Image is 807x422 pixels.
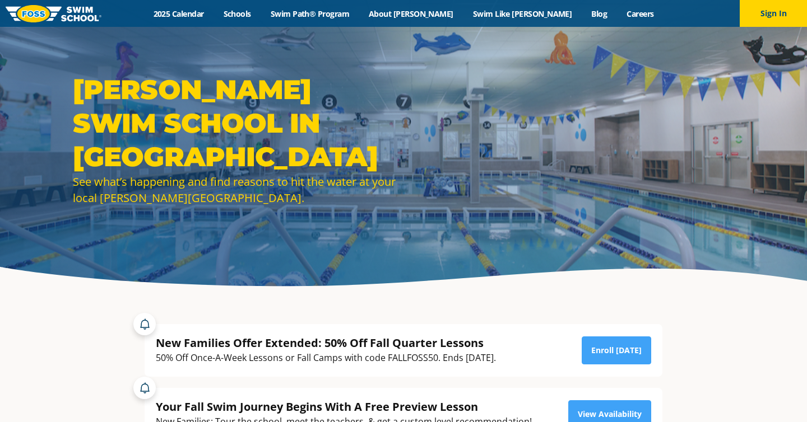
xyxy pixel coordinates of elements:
[156,350,496,365] div: 50% Off Once-A-Week Lessons or Fall Camps with code FALLFOSS50. Ends [DATE].
[582,8,617,19] a: Blog
[582,336,651,364] a: Enroll [DATE]
[6,5,101,22] img: FOSS Swim School Logo
[463,8,582,19] a: Swim Like [PERSON_NAME]
[156,399,532,414] div: Your Fall Swim Journey Begins With A Free Preview Lesson
[214,8,261,19] a: Schools
[73,174,398,206] div: See what’s happening and find reasons to hit the water at your local [PERSON_NAME][GEOGRAPHIC_DATA].
[359,8,463,19] a: About [PERSON_NAME]
[73,73,398,174] h1: [PERSON_NAME] Swim School in [GEOGRAPHIC_DATA]
[143,8,214,19] a: 2025 Calendar
[617,8,664,19] a: Careers
[156,335,496,350] div: New Families Offer Extended: 50% Off Fall Quarter Lessons
[261,8,359,19] a: Swim Path® Program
